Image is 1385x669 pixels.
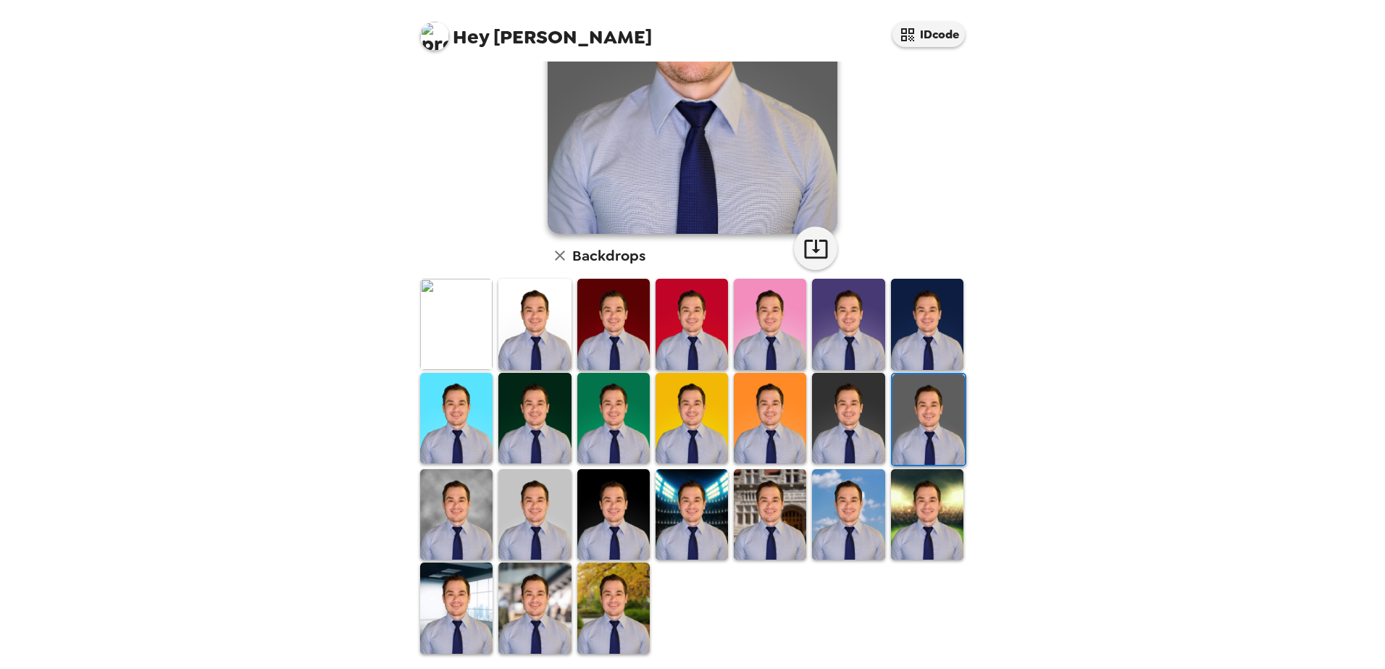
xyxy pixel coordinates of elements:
button: IDcode [892,22,965,47]
img: profile pic [420,22,449,51]
span: Hey [453,24,489,50]
h6: Backdrops [572,244,645,267]
span: [PERSON_NAME] [420,14,652,47]
img: Original [420,279,493,369]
